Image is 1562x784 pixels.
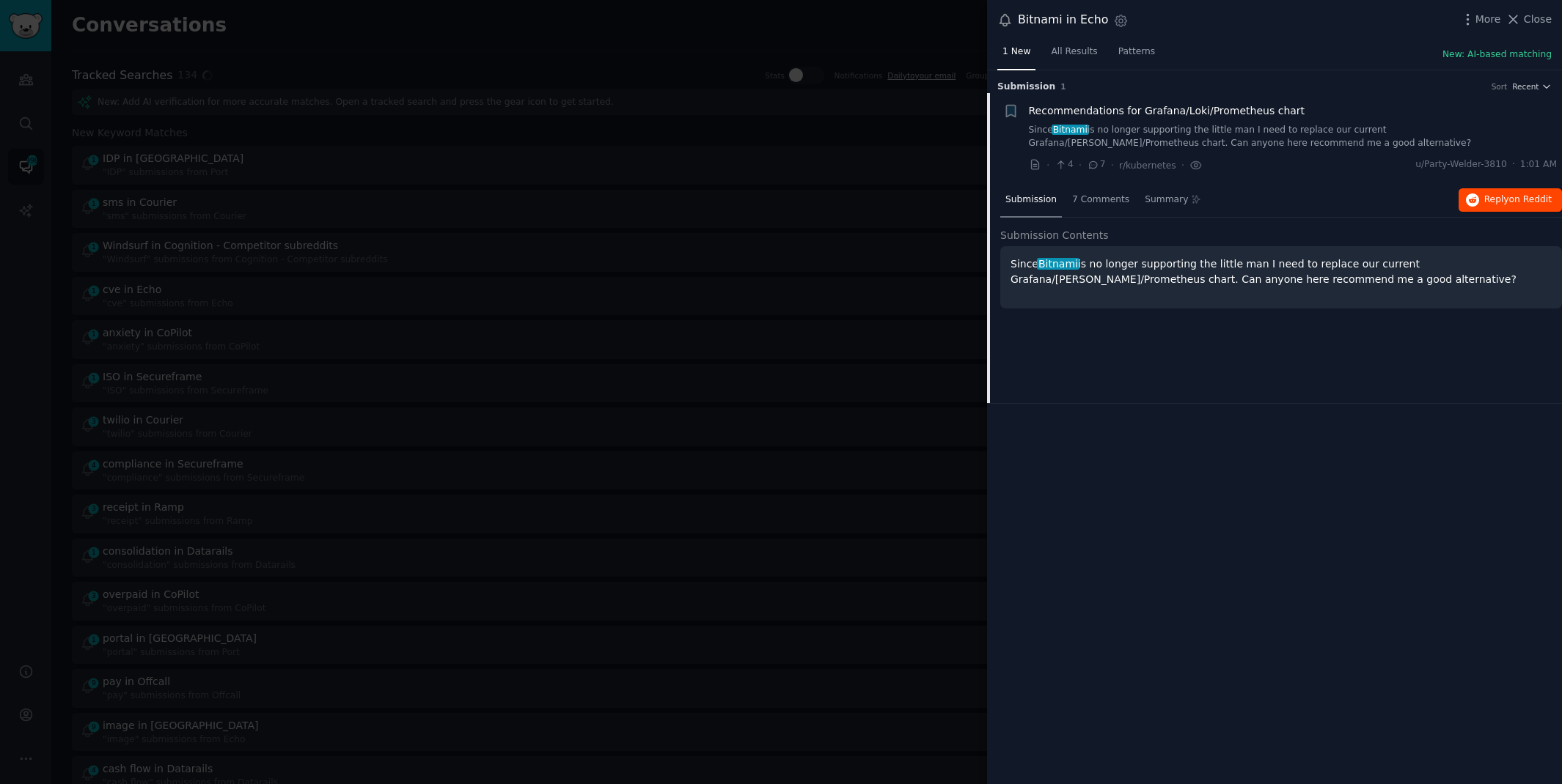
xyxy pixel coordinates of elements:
button: New: AI-based matching [1442,48,1552,62]
span: · [1512,158,1515,171]
button: Recent [1512,81,1552,92]
div: Sort [1492,81,1508,92]
span: Bitnami [1052,125,1089,135]
span: 1 New [1002,45,1030,59]
span: 4 [1055,158,1073,171]
span: Submission [997,81,1055,94]
a: SinceBitnamiis no longer supporting the little man I need to replace our current Grafana/[PERSON_... [1029,124,1558,149]
span: 1:01 AM [1520,158,1557,171]
span: 7 Comments [1072,193,1129,207]
span: · [1079,158,1082,173]
span: Summary [1145,193,1188,207]
span: Reply [1484,193,1552,207]
span: 1 [1060,82,1066,91]
button: Replyon Reddit [1459,188,1562,212]
span: on Reddit [1509,194,1552,204]
span: · [1046,158,1049,173]
p: Since is no longer supporting the little man I need to replace our current Grafana/[PERSON_NAME]/... [1011,256,1552,287]
span: · [1181,158,1184,173]
span: More [1475,12,1501,27]
span: Submission [1005,193,1057,207]
a: Recommendations for Grafana/Loki/Prometheus chart [1029,103,1305,119]
span: All Results [1051,45,1097,59]
a: 1 New [997,40,1035,70]
span: 7 [1087,158,1105,171]
button: Close [1506,12,1552,27]
span: Patterns [1118,45,1155,59]
span: u/Party-Welder-3810 [1415,158,1507,171]
span: Submission Contents [1000,228,1109,243]
span: Recent [1512,81,1539,92]
div: Bitnami in Echo [1018,11,1108,29]
span: r/kubernetes [1119,160,1176,171]
span: Close [1524,12,1552,27]
a: Patterns [1113,40,1160,70]
span: · [1111,158,1114,173]
button: More [1460,12,1501,27]
span: Bitnami [1037,258,1079,270]
a: All Results [1046,40,1102,70]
